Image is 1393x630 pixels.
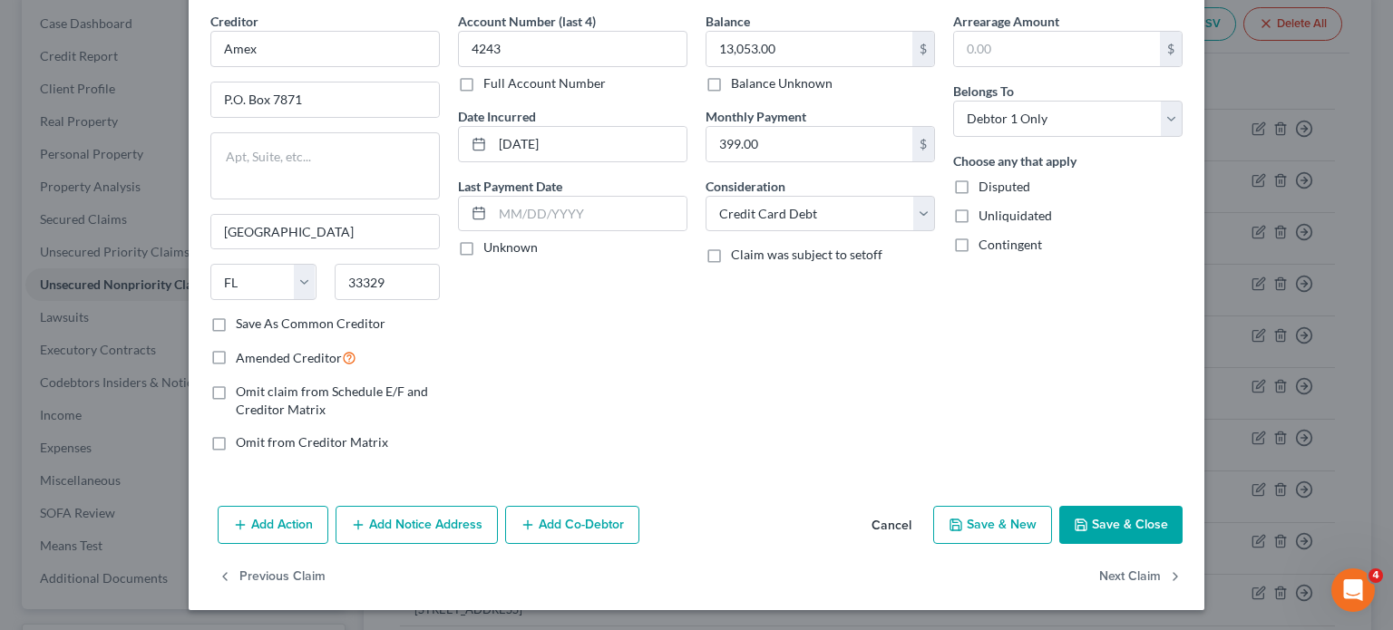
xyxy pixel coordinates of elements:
label: Full Account Number [483,74,606,92]
label: Balance Unknown [731,74,833,92]
label: Date Incurred [458,107,536,126]
input: 0.00 [706,32,912,66]
label: Last Payment Date [458,177,562,196]
span: Creditor [210,14,258,29]
label: Unknown [483,238,538,257]
label: Arrearage Amount [953,12,1059,31]
input: 0.00 [706,127,912,161]
div: $ [912,127,934,161]
label: Monthly Payment [706,107,806,126]
div: $ [1160,32,1182,66]
input: MM/DD/YYYY [492,197,687,231]
span: Amended Creditor [236,350,342,365]
button: Previous Claim [218,558,326,596]
input: Enter address... [211,82,439,117]
button: Add Co-Debtor [505,506,639,544]
button: Save & New [933,506,1052,544]
label: Save As Common Creditor [236,315,385,333]
input: XXXX [458,31,687,67]
button: Save & Close [1059,506,1183,544]
span: 4 [1369,568,1383,583]
div: $ [912,32,934,66]
label: Account Number (last 4) [458,12,596,31]
span: Omit from Creditor Matrix [236,434,388,450]
span: Claim was subject to setoff [731,247,882,262]
label: Consideration [706,177,785,196]
input: Search creditor by name... [210,31,440,67]
button: Add Notice Address [336,506,498,544]
span: Belongs To [953,83,1014,99]
input: Enter zip... [335,264,441,300]
input: MM/DD/YYYY [492,127,687,161]
label: Choose any that apply [953,151,1076,170]
span: Contingent [979,237,1042,252]
input: Enter city... [211,215,439,249]
input: 0.00 [954,32,1160,66]
label: Balance [706,12,750,31]
iframe: Intercom live chat [1331,568,1375,612]
button: Next Claim [1099,558,1183,596]
button: Cancel [857,508,926,544]
button: Add Action [218,506,328,544]
span: Disputed [979,179,1030,194]
span: Omit claim from Schedule E/F and Creditor Matrix [236,383,428,417]
span: Unliquidated [979,208,1052,223]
